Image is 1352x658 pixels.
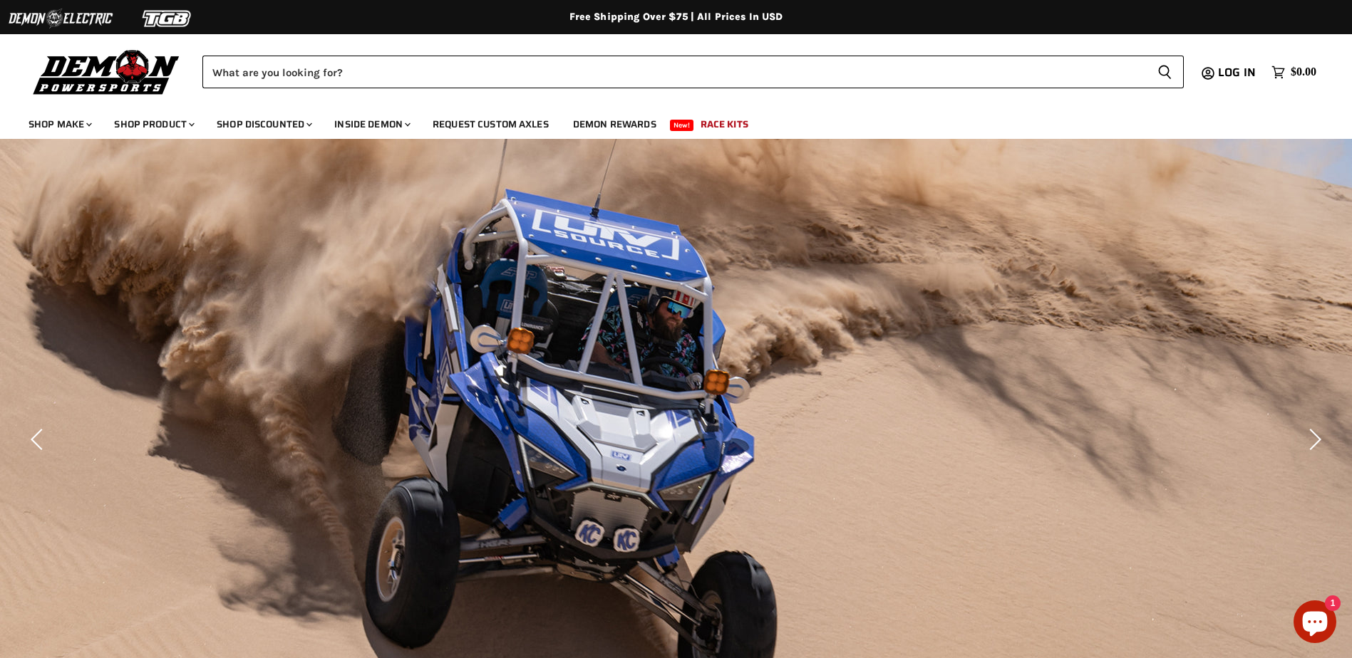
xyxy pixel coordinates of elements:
button: Next [1299,425,1327,454]
button: Previous [25,425,53,454]
a: Inside Demon [324,110,419,139]
a: Shop Discounted [206,110,321,139]
ul: Main menu [18,104,1313,139]
button: Search [1146,56,1184,88]
inbox-online-store-chat: Shopify online store chat [1289,600,1341,647]
a: Log in [1212,66,1264,79]
a: Shop Make [18,110,100,139]
a: Shop Product [103,110,203,139]
input: Search [202,56,1146,88]
img: TGB Logo 2 [114,5,221,32]
div: Free Shipping Over $75 | All Prices In USD [106,11,1247,23]
a: Race Kits [690,110,759,139]
img: Demon Electric Logo 2 [7,5,114,32]
a: Request Custom Axles [422,110,559,139]
form: Product [202,56,1184,88]
span: Log in [1218,63,1256,81]
img: Demon Powersports [29,46,185,97]
span: New! [670,120,694,131]
span: $0.00 [1291,66,1316,79]
a: Demon Rewards [562,110,667,139]
a: $0.00 [1264,62,1323,83]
